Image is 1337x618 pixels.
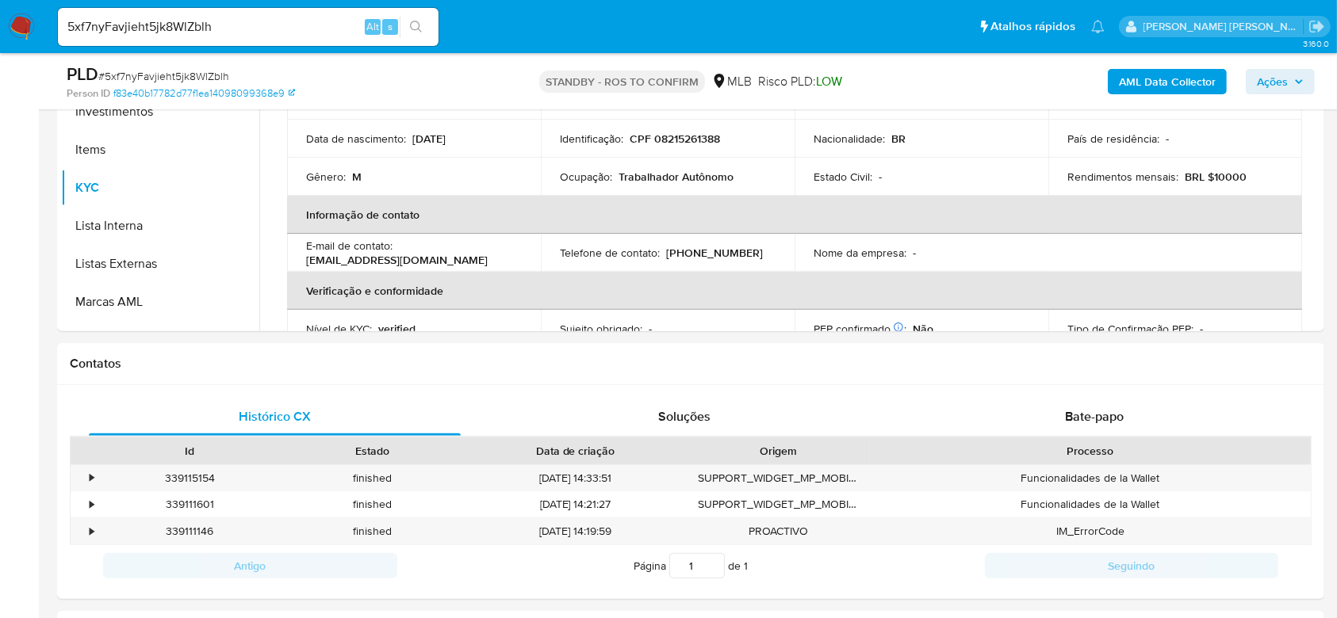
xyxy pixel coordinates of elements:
[306,322,372,336] p: Nível de KYC :
[687,465,870,491] div: SUPPORT_WIDGET_MP_MOBILE
[666,246,763,260] p: [PHONE_NUMBER]
[814,322,906,336] p: PEP confirmado :
[711,73,752,90] div: MLB
[412,132,446,146] p: [DATE]
[58,17,439,37] input: Pesquise usuários ou casos...
[475,443,676,459] div: Data de criação
[879,170,882,184] p: -
[658,407,711,425] span: Soluções
[619,170,734,184] p: Trabalhador Autônomo
[560,322,642,336] p: Sujeito obrigado :
[464,491,687,517] div: [DATE] 14:21:27
[378,322,416,336] p: verified
[90,497,94,512] div: •
[282,465,465,491] div: finished
[98,491,282,517] div: 339111601
[61,207,259,245] button: Lista Interna
[881,443,1300,459] div: Processo
[61,321,259,359] button: Perfis
[306,238,393,253] p: E-mail de contato :
[744,558,748,574] span: 1
[1108,69,1227,94] button: AML Data Collector
[870,491,1311,517] div: Funcionalidades de la Wallet
[1067,322,1193,336] p: Tipo de Confirmação PEP :
[109,443,270,459] div: Id
[630,132,720,146] p: CPF 08215261388
[1246,69,1315,94] button: Ações
[1303,37,1329,50] span: 3.160.0
[649,322,652,336] p: -
[758,73,842,90] span: Risco PLD:
[388,19,393,34] span: s
[67,86,110,101] b: Person ID
[70,356,1312,372] h1: Contatos
[352,170,362,184] p: M
[366,19,379,34] span: Alt
[539,71,705,93] p: STANDBY - ROS TO CONFIRM
[1119,69,1216,94] b: AML Data Collector
[870,518,1311,544] div: IM_ErrorCode
[687,491,870,517] div: SUPPORT_WIDGET_MP_MOBILE
[61,93,259,131] button: Investimentos
[1065,407,1124,425] span: Bate-papo
[913,322,933,336] p: Não
[113,86,295,101] a: f83e40b17782d77f1ea14098099368e9
[282,518,465,544] div: finished
[1067,170,1178,184] p: Rendimentos mensais :
[90,524,94,539] div: •
[1166,132,1169,146] p: -
[98,518,282,544] div: 339111146
[1308,18,1325,35] a: Sair
[560,246,660,260] p: Telefone de contato :
[891,132,906,146] p: BR
[90,471,94,486] div: •
[306,132,406,146] p: Data de nascimento :
[870,465,1311,491] div: Funcionalidades de la Wallet
[814,246,906,260] p: Nome da empresa :
[1257,69,1288,94] span: Ações
[814,132,885,146] p: Nacionalidade :
[913,246,916,260] p: -
[61,283,259,321] button: Marcas AML
[306,170,346,184] p: Gênero :
[687,518,870,544] div: PROACTIVO
[1200,322,1203,336] p: -
[61,245,259,283] button: Listas Externas
[287,196,1302,234] th: Informação de contato
[306,253,488,267] p: [EMAIL_ADDRESS][DOMAIN_NAME]
[400,16,432,38] button: search-icon
[98,465,282,491] div: 339115154
[990,18,1075,35] span: Atalhos rápidos
[634,553,748,578] span: Página de
[1185,170,1247,184] p: BRL $10000
[560,170,612,184] p: Ocupação :
[61,131,259,169] button: Items
[287,272,1302,310] th: Verificação e conformidade
[814,170,872,184] p: Estado Civil :
[464,465,687,491] div: [DATE] 14:33:51
[1144,19,1304,34] p: andrea.asantos@mercadopago.com.br
[282,491,465,517] div: finished
[293,443,454,459] div: Estado
[1067,132,1159,146] p: País de residência :
[816,72,842,90] span: LOW
[560,132,623,146] p: Identificação :
[67,61,98,86] b: PLD
[61,169,259,207] button: KYC
[464,518,687,544] div: [DATE] 14:19:59
[698,443,859,459] div: Origem
[98,68,229,84] span: # 5xf7nyFavjieht5jk8WlZblh
[1091,20,1105,33] a: Notificações
[103,553,397,578] button: Antigo
[239,407,311,425] span: Histórico CX
[985,553,1279,578] button: Seguindo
